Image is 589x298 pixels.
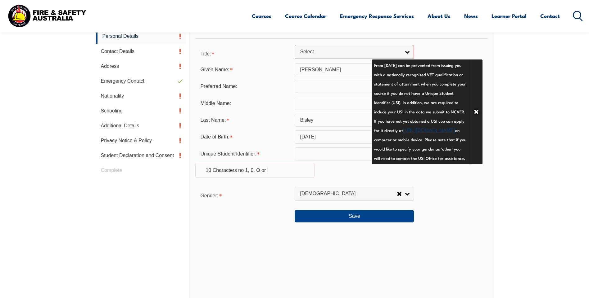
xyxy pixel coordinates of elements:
span: Gender: [200,193,218,198]
a: Address [96,59,187,74]
a: Course Calendar [285,8,326,24]
a: Contact [540,8,560,24]
a: Student Declaration and Consent [96,148,187,163]
a: Close [470,59,483,164]
a: Schooling [96,103,187,118]
a: Emergency Response Services [340,8,414,24]
span: Title: [200,51,211,56]
div: Title is required. [195,47,295,59]
a: News [464,8,478,24]
a: Info [414,150,423,158]
a: Emergency Contact [96,74,187,89]
span: Select [300,49,401,55]
button: Save [295,210,414,222]
div: Last Name is required. [195,114,295,126]
div: Gender is required. [195,189,295,201]
a: Info [414,133,423,141]
a: Nationality [96,89,187,103]
a: Contact Details [96,44,187,59]
input: 10 Characters no 1, 0, O or I [295,147,414,160]
a: Additional Details [96,118,187,133]
a: Learner Portal [492,8,527,24]
span: [DEMOGRAPHIC_DATA] [300,191,397,197]
a: Privacy Notice & Policy [96,133,187,148]
a: About Us [428,8,451,24]
a: Personal Details [96,29,187,44]
div: Middle Name: [195,97,295,109]
div: Date of Birth is required. [195,131,295,143]
div: Given Name is required. [195,64,295,76]
a: Courses [252,8,271,24]
input: Select Date... [295,130,414,143]
div: Preferred Name: [195,81,295,92]
div: 10 Characters no 1, 0, O or I [195,163,315,178]
div: Unique Student Identifier is required. [195,148,295,160]
a: [URL][DOMAIN_NAME] [403,126,455,133]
